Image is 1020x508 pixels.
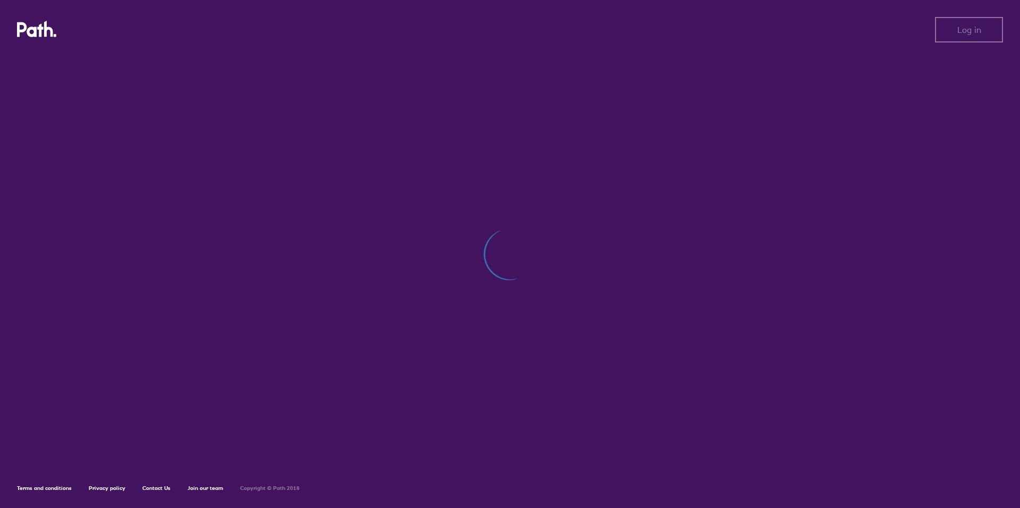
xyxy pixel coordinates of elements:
button: Log in [935,17,1003,42]
a: Privacy policy [89,485,125,492]
span: Log in [957,25,981,35]
h6: Copyright © Path 2018 [240,485,300,492]
a: Contact Us [142,485,171,492]
a: Terms and conditions [17,485,72,492]
a: Join our team [188,485,223,492]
